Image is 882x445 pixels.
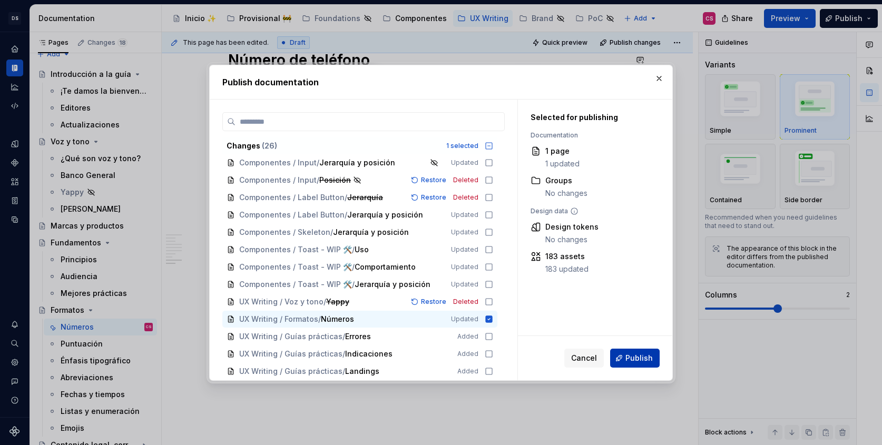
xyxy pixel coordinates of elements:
span: Jerarquía y posición [319,157,395,168]
span: Jerarquía y posición [355,279,430,290]
span: Cancel [571,353,597,363]
h2: Publish documentation [222,76,660,88]
span: / [317,157,319,168]
span: Deleted [453,298,478,306]
span: Restore [421,193,446,202]
span: Updated [451,280,478,289]
span: Added [457,332,478,341]
div: 1 page [545,146,580,156]
span: / [352,262,355,272]
button: Restore [408,175,451,185]
button: Cancel [564,349,604,368]
span: Uso [355,244,376,255]
span: Updated [451,315,478,323]
span: Errores [345,331,371,342]
div: Groups [545,175,587,186]
span: / [345,210,347,220]
span: Jerarquía [347,192,383,203]
span: Jerarquía y posición [333,227,409,238]
span: UX Writing / Guías prácticas [239,349,342,359]
span: Jerarquía y posición [347,210,423,220]
span: / [342,331,345,342]
span: UX Writing / Voz y tono [239,296,324,307]
span: Componentes / Toast - WIP 🛠️ [239,244,352,255]
span: / [324,296,326,307]
span: / [352,279,355,290]
span: Componentes / Input [239,157,317,168]
span: UX Writing / Guías prácticas [239,366,342,377]
button: Restore [408,296,451,307]
div: Selected for publishing [531,112,648,123]
span: Componentes / Skeleton [239,227,330,238]
span: / [342,366,345,377]
span: / [345,192,347,203]
div: 1 selected [446,142,478,150]
span: Updated [451,245,478,254]
span: / [330,227,333,238]
span: Added [457,367,478,375]
button: Publish [610,349,660,368]
span: Números [321,314,354,324]
div: 183 assets [545,251,589,262]
span: Landings [345,366,379,377]
span: Componentes / Toast - WIP 🛠️ [239,279,352,290]
span: Updated [451,263,478,271]
span: Restore [421,298,446,306]
span: / [318,314,321,324]
div: Documentation [531,131,648,140]
span: Indicaciones [345,349,393,359]
span: Posición [319,175,351,185]
span: Componentes / Toast - WIP 🛠️ [239,262,352,272]
span: Added [457,350,478,358]
span: Restore [421,176,446,184]
span: Componentes / Input [239,175,317,185]
button: Restore [408,192,451,203]
span: UX Writing / Guías prácticas [239,331,342,342]
span: Yappy [326,296,349,307]
div: Design tokens [545,222,599,232]
span: Updated [451,211,478,219]
span: Deleted [453,193,478,202]
span: Updated [451,228,478,236]
span: Deleted [453,176,478,184]
div: 1 updated [545,159,580,169]
span: ( 26 ) [262,141,277,150]
span: UX Writing / Formatos [239,314,318,324]
span: Componentes / Label Button [239,210,345,220]
div: Design data [531,207,648,215]
div: No changes [545,188,587,199]
span: / [342,349,345,359]
span: Updated [451,159,478,167]
span: / [317,175,319,185]
div: 183 updated [545,264,589,274]
span: Publish [625,353,653,363]
div: No changes [545,234,599,245]
div: Changes [227,141,440,151]
span: Componentes / Label Button [239,192,345,203]
span: / [352,244,355,255]
span: Comportamiento [355,262,416,272]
